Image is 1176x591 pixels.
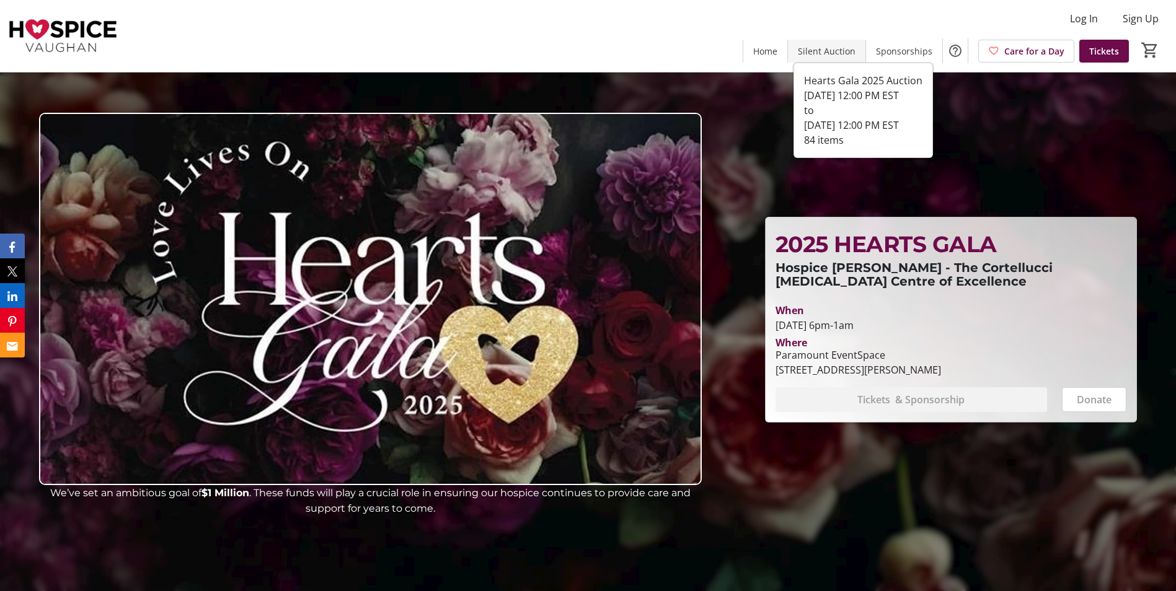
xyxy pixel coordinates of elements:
img: Campaign CTA Media Photo [39,113,702,485]
span: Hospice [PERSON_NAME] - The Cortellucci [MEDICAL_DATA] Centre of Excellence [776,260,1056,289]
span: Care for a Day [1004,45,1064,58]
span: Sign Up [1123,11,1159,26]
div: [DATE] 12:00 PM EST [804,88,922,103]
a: Silent Auction [788,40,865,63]
strong: $1 Million [201,487,249,499]
span: Tickets [1089,45,1119,58]
img: Hospice Vaughan 's Logo [7,5,118,67]
span: 2025 HEARTS GALA [776,230,997,258]
button: Cart [1139,39,1161,61]
div: When [776,303,804,318]
button: Log In [1060,9,1108,28]
div: to [804,103,922,118]
button: Sign Up [1113,9,1169,28]
div: [DATE] 12:00 PM EST [804,118,922,133]
div: Hearts Gala 2025 Auction [804,73,922,88]
div: Where [776,338,807,348]
div: Paramount EventSpace [776,348,941,362]
span: Sponsorships [876,45,932,58]
div: [STREET_ADDRESS][PERSON_NAME] [776,362,941,377]
span: Silent Auction [798,45,855,58]
a: Home [743,40,787,63]
button: Help [943,38,968,63]
a: Tickets [1079,40,1129,63]
div: 84 items [804,133,922,147]
a: Care for a Day [978,40,1074,63]
span: Home [753,45,777,58]
span: Log In [1070,11,1098,26]
div: [DATE] 6pm-1am [776,318,1126,333]
a: Sponsorships [866,40,942,63]
span: We’ve set an ambitious goal of [50,487,201,499]
span: . These funds will play a crucial role in ensuring our hospice continues to provide care and supp... [249,487,691,514]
